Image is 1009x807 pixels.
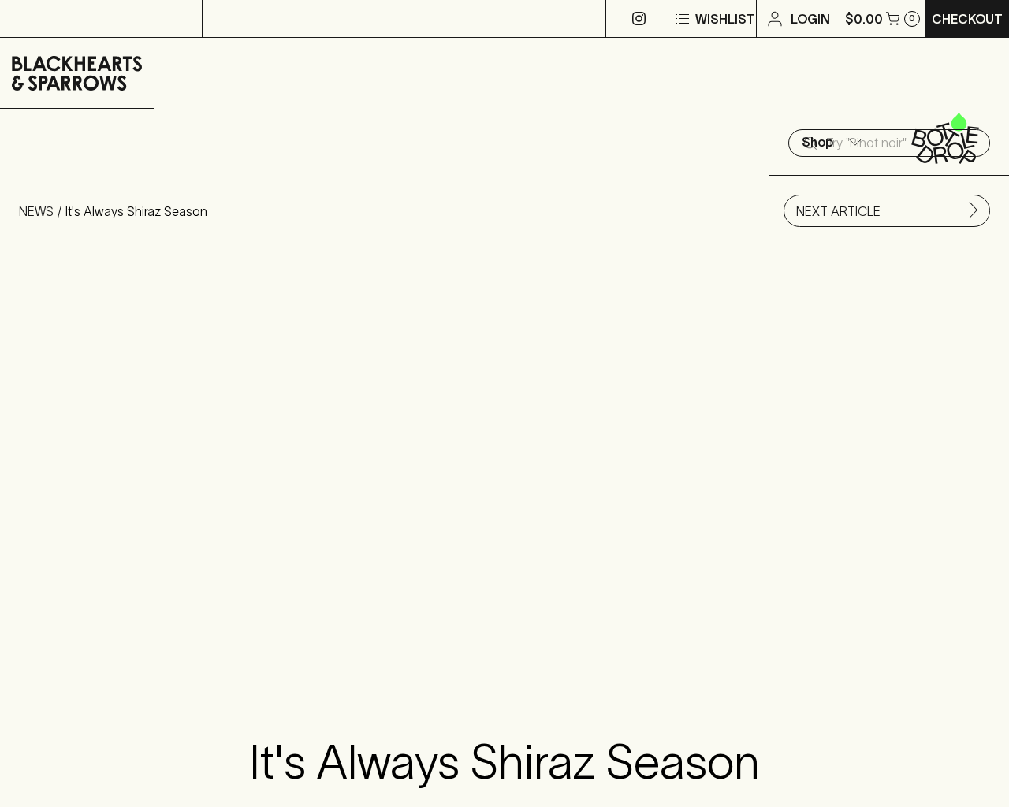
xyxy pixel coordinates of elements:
input: Try "Pinot noir" [826,131,977,156]
p: ⠀ [203,9,216,28]
p: 0 [909,14,915,23]
p: Checkout [932,9,1003,28]
p: $0.00 [845,9,883,28]
a: NEXT ARTICLE [784,195,990,227]
p: NEXT ARTICLE [796,202,881,221]
button: Shop [769,109,889,175]
p: Login [791,9,830,28]
p: Wishlist [695,9,755,28]
a: NEWS [19,204,54,218]
h2: It's Always Shiraz Season [24,734,985,790]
